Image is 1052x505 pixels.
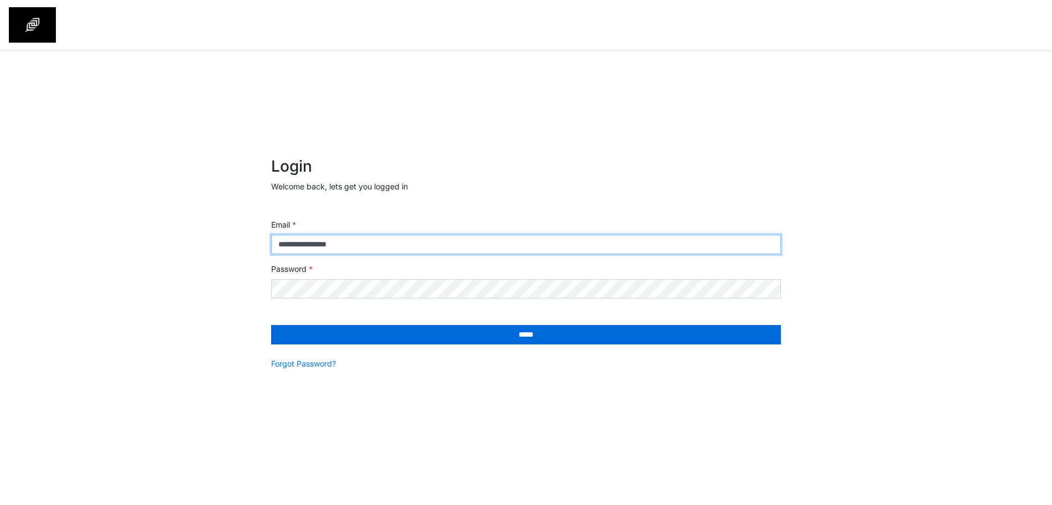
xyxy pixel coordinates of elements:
img: spp logo [9,7,56,43]
a: Forgot Password? [271,358,336,369]
h2: Login [271,157,781,176]
p: Welcome back, lets get you logged in [271,181,781,192]
label: Email [271,219,296,230]
label: Password [271,263,313,275]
